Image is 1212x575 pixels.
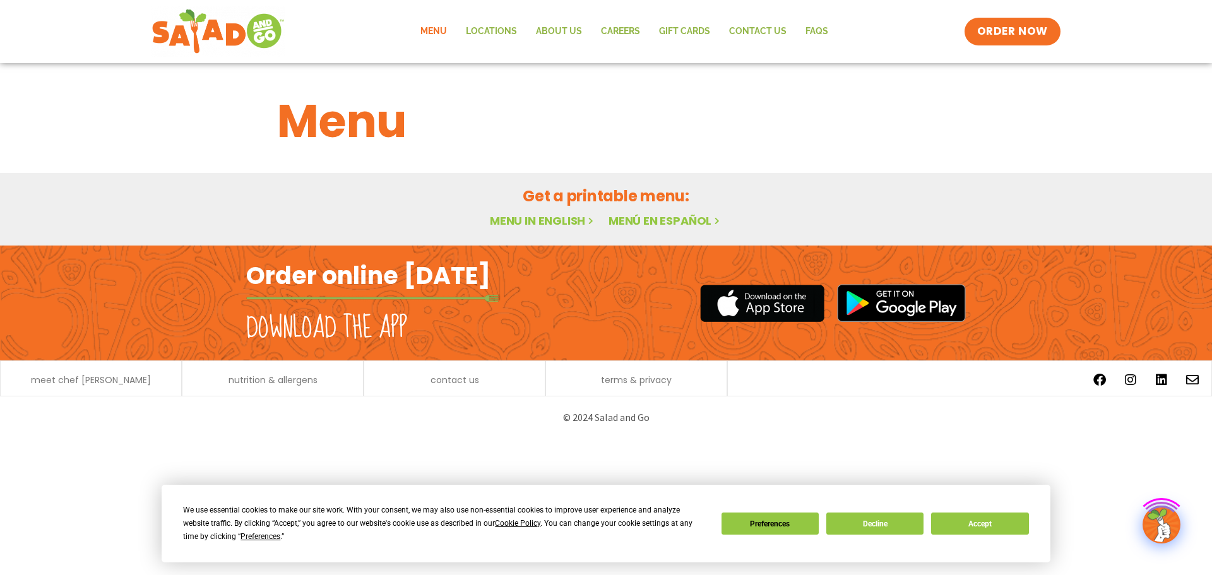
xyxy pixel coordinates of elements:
[490,213,596,228] a: Menu in English
[151,6,285,57] img: new-SAG-logo-768×292
[431,376,479,384] a: contact us
[931,513,1028,535] button: Accept
[246,295,499,302] img: fork
[977,24,1048,39] span: ORDER NOW
[700,283,824,324] img: appstore
[277,185,935,207] h2: Get a printable menu:
[965,18,1060,45] a: ORDER NOW
[246,260,490,291] h2: Order online [DATE]
[241,532,280,541] span: Preferences
[722,513,819,535] button: Preferences
[183,504,706,543] div: We use essential cookies to make our site work. With your consent, we may also use non-essential ...
[591,17,650,46] a: Careers
[650,17,720,46] a: GIFT CARDS
[411,17,838,46] nav: Menu
[277,87,935,155] h1: Menu
[526,17,591,46] a: About Us
[495,519,540,528] span: Cookie Policy
[411,17,456,46] a: Menu
[229,376,318,384] a: nutrition & allergens
[162,485,1050,562] div: Cookie Consent Prompt
[826,513,924,535] button: Decline
[796,17,838,46] a: FAQs
[609,213,722,228] a: Menú en español
[456,17,526,46] a: Locations
[31,376,151,384] a: meet chef [PERSON_NAME]
[246,311,407,346] h2: Download the app
[601,376,672,384] a: terms & privacy
[252,409,959,426] p: © 2024 Salad and Go
[720,17,796,46] a: Contact Us
[837,284,966,322] img: google_play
